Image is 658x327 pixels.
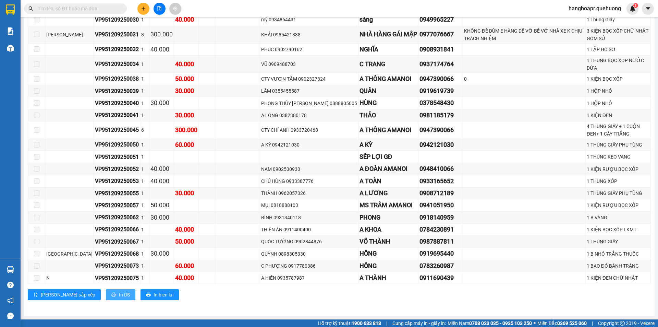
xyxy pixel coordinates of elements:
span: | [386,319,387,327]
span: notification [7,297,14,304]
span: In DS [119,291,130,299]
div: 0942121030 [419,140,462,150]
td: HỒNG [358,248,418,260]
div: QUỲNH 0898305330 [261,250,357,258]
td: A ĐOÀN AMANOI [358,163,418,175]
strong: 1900 633 818 [352,320,381,326]
td: HÙNG [358,97,418,109]
div: VP951209250051 [95,153,139,161]
div: 1 THÙNG GIẤY PHỤ TÙNG [587,189,649,197]
div: 1 BAO ĐỎ BÁNH TRÁNG [587,262,649,270]
td: A TOÀN [358,175,418,187]
td: VP951209250034 [94,56,140,73]
div: 30.000 [175,86,197,96]
button: plus [137,3,149,15]
div: 40.000 [175,15,197,24]
div: 0987887811 [419,237,462,246]
div: VP951209250040 [95,99,139,107]
div: VŨ 0909488703 [261,60,357,68]
div: N [46,274,93,282]
div: VP951209250031 [95,30,139,39]
td: VP951209250039 [94,85,140,97]
td: 0937174764 [418,56,463,73]
span: Hỗ trợ kỹ thuật: [318,319,381,327]
img: logo-vxr [6,4,15,15]
div: 0937174764 [419,59,462,69]
td: VP951209250067 [94,236,140,248]
div: VP951209250050 [95,140,139,149]
div: NGHĨA [360,45,417,54]
span: In biên lai [154,291,173,299]
div: 30.000 [150,98,173,108]
div: 1 [141,153,148,161]
div: 0918140959 [419,213,462,222]
span: plus [141,6,146,11]
div: 0908931841 [419,45,462,54]
div: THẢO [360,110,417,120]
div: HỒNG [360,249,417,258]
div: VP951209250045 [95,126,139,134]
span: ⚪️ [534,322,536,325]
td: 0908931841 [418,44,463,56]
div: 0947390066 [419,125,462,135]
span: | [592,319,593,327]
div: 1 [141,177,148,185]
button: caret-down [642,3,654,15]
div: NHÀ HÀNG GÁI MẬP [360,30,417,39]
div: 40.000 [175,59,197,69]
td: VP951209250051 [94,151,140,163]
div: CHÚ HÙNG 0933387776 [261,177,357,185]
div: 0 [464,75,584,83]
div: 0948410066 [419,164,462,174]
div: SẾP LỢI GĐ [360,152,417,162]
div: 1 THÙNG GIẤY PHỤ TÙNG [587,141,649,149]
div: A KỲ 0942121030 [261,141,357,149]
div: A TOÀN [360,176,417,186]
td: VP951209250073 [94,260,140,272]
div: VP951209250067 [95,237,139,246]
input: Tìm tên, số ĐT hoặc mã đơn [38,5,119,12]
div: 1 [141,112,148,119]
div: 1 [141,75,148,83]
div: 1 KIỆN ĐEN [587,112,649,119]
div: BÌNH 0931340118 [261,214,357,221]
td: 0942121030 [418,139,463,151]
td: 0378548430 [418,97,463,109]
td: HỒNG [358,260,418,272]
div: VP951209250055 [95,189,139,198]
div: 0977076667 [419,30,462,39]
div: 30.000 [175,188,197,198]
div: 40.000 [175,225,197,234]
div: QUỐC TƯỜNG 0902844876 [261,238,357,245]
td: QUÂN [358,85,418,97]
div: 1 [141,16,148,23]
td: 0919619739 [418,85,463,97]
div: 1 [141,201,148,209]
div: VÕ THÀNH [360,237,417,246]
button: file-add [154,3,166,15]
div: 4 THÙNG GIẤY + 1 CUỘN ĐEN+ 1 CÂY TRẮNG [587,122,649,138]
span: Miền Nam [448,319,532,327]
span: caret-down [645,5,651,12]
div: 1 HỘP NHỎ [587,100,649,107]
div: 1 [141,141,148,149]
div: [PERSON_NAME] [46,31,93,38]
div: PHONG THỦY [PERSON_NAME] 0888805005 [261,100,357,107]
img: warehouse-icon [7,45,14,52]
div: VP951209250075 [95,274,139,282]
td: VP951209250038 [94,73,140,85]
span: message [7,313,14,319]
td: NHÀ HÀNG GÁI MẬP [358,26,418,44]
div: A THÔNG AMANOI [360,125,417,135]
td: VP951209250062 [94,212,140,224]
button: printerIn DS [106,289,135,300]
div: 1 [141,87,148,95]
div: 1 [141,100,148,107]
div: MỤI 0818888103 [261,201,357,209]
td: 0783260987 [418,260,463,272]
div: 1 [141,226,148,233]
td: 0947390066 [418,73,463,85]
div: 1 KIỆN BỌC XỐP LKMT [587,226,649,233]
td: VP951209250030 [94,14,140,26]
span: Cung cấp máy in - giấy in: [392,319,446,327]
